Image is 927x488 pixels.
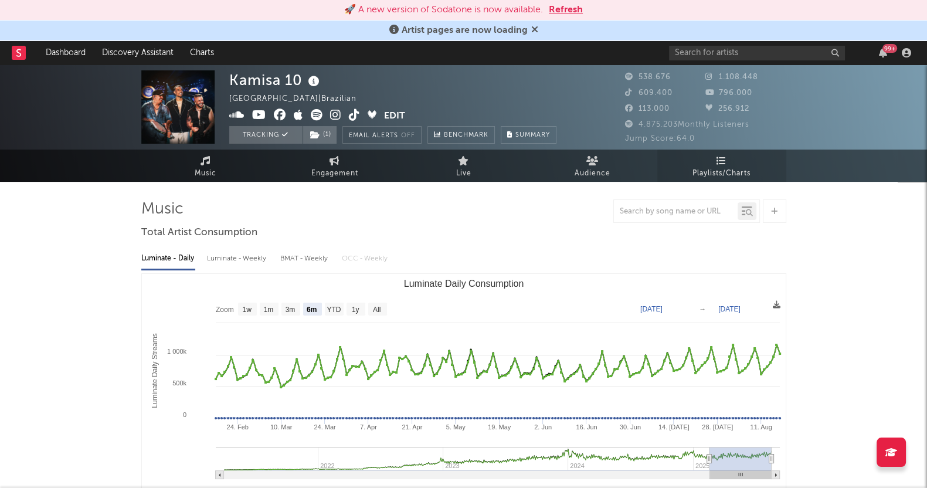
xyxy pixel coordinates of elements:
[528,150,657,182] a: Audience
[575,167,610,181] span: Audience
[150,333,158,408] text: Luminate Daily Streams
[692,167,751,181] span: Playlists/Charts
[488,423,511,431] text: 19. May
[705,105,749,113] span: 256.912
[401,133,415,139] em: Off
[242,306,252,314] text: 1w
[882,44,897,53] div: 99 +
[625,135,695,143] span: Jump Score: 64.0
[306,306,316,314] text: 6m
[640,305,663,313] text: [DATE]
[303,126,337,144] button: (1)
[167,348,186,355] text: 1 000k
[195,167,216,181] span: Music
[444,128,488,143] span: Benchmark
[172,379,186,387] text: 500k
[699,305,706,313] text: →
[549,3,583,17] button: Refresh
[531,26,538,35] span: Dismiss
[344,3,543,17] div: 🚀 A new version of Sodatone is now available.
[270,150,399,182] a: Engagement
[427,126,495,144] a: Benchmark
[446,423,466,431] text: 5. May
[342,126,422,144] button: Email AlertsOff
[226,423,248,431] text: 24. Feb
[384,109,405,124] button: Edit
[515,132,550,138] span: Summary
[750,423,772,431] text: 11. Aug
[403,279,524,289] text: Luminate Daily Consumption
[705,89,752,97] span: 796.000
[303,126,337,144] span: ( 1 )
[625,89,673,97] span: 609.400
[372,306,380,314] text: All
[614,207,738,216] input: Search by song name or URL
[182,411,186,418] text: 0
[94,41,182,65] a: Discovery Assistant
[718,305,741,313] text: [DATE]
[327,306,341,314] text: YTD
[657,150,786,182] a: Playlists/Charts
[207,249,269,269] div: Luminate - Weekly
[270,423,292,431] text: 10. Mar
[360,423,377,431] text: 7. Apr
[879,48,887,57] button: 99+
[229,92,370,106] div: [GEOGRAPHIC_DATA] | Brazilian
[216,306,234,314] text: Zoom
[625,73,671,81] span: 538.676
[182,41,222,65] a: Charts
[351,306,359,314] text: 1y
[576,423,597,431] text: 16. Jun
[705,73,758,81] span: 1.108.448
[534,423,552,431] text: 2. Jun
[263,306,273,314] text: 1m
[141,226,257,240] span: Total Artist Consumption
[625,105,670,113] span: 113.000
[456,167,471,181] span: Live
[38,41,94,65] a: Dashboard
[669,46,845,60] input: Search for artists
[141,150,270,182] a: Music
[285,306,295,314] text: 3m
[402,26,528,35] span: Artist pages are now loading
[625,121,749,128] span: 4.875.203 Monthly Listeners
[141,249,195,269] div: Luminate - Daily
[311,167,358,181] span: Engagement
[229,70,322,90] div: Kamisa 10
[280,249,330,269] div: BMAT - Weekly
[229,126,303,144] button: Tracking
[702,423,733,431] text: 28. [DATE]
[402,423,422,431] text: 21. Apr
[658,423,689,431] text: 14. [DATE]
[501,126,556,144] button: Summary
[619,423,640,431] text: 30. Jun
[314,423,336,431] text: 24. Mar
[399,150,528,182] a: Live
